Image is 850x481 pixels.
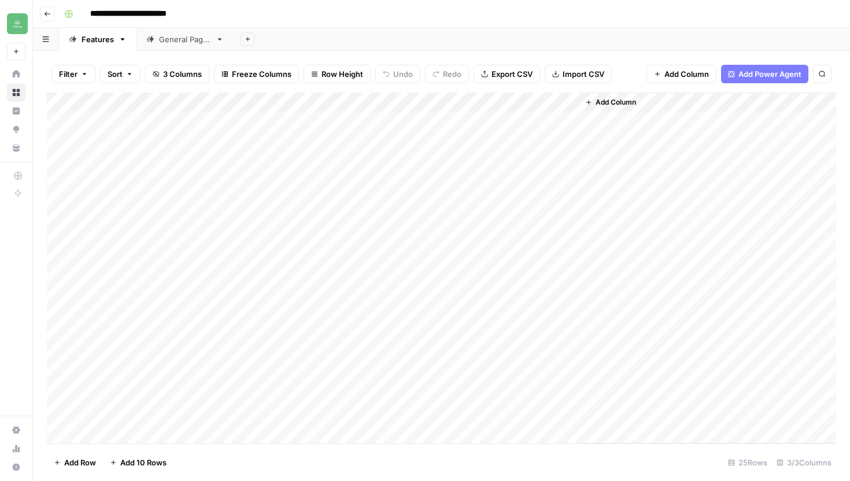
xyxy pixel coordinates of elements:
div: 25 Rows [723,453,772,472]
button: Help + Support [7,458,25,476]
button: Redo [425,65,469,83]
div: General Pages [159,34,211,45]
a: Opportunities [7,120,25,139]
span: 3 Columns [163,68,202,80]
a: Usage [7,439,25,458]
a: Home [7,65,25,83]
button: Add Row [47,453,103,472]
button: Row Height [304,65,371,83]
button: Undo [375,65,420,83]
img: Distru Logo [7,13,28,34]
a: Features [59,28,136,51]
button: Add 10 Rows [103,453,173,472]
span: Import CSV [563,68,604,80]
span: Export CSV [491,68,533,80]
span: Sort [108,68,123,80]
button: Freeze Columns [214,65,299,83]
span: Add Row [64,457,96,468]
span: Add Column [664,68,709,80]
div: Features [82,34,114,45]
button: Workspace: Distru [7,9,25,38]
button: Import CSV [545,65,612,83]
button: Sort [100,65,141,83]
button: 3 Columns [145,65,209,83]
span: Add 10 Rows [120,457,167,468]
span: Filter [59,68,77,80]
span: Row Height [321,68,363,80]
button: Add Power Agent [721,65,808,83]
a: Browse [7,83,25,102]
button: Export CSV [474,65,540,83]
a: Your Data [7,139,25,157]
span: Redo [443,68,461,80]
span: Freeze Columns [232,68,291,80]
button: Filter [51,65,95,83]
a: Settings [7,421,25,439]
div: 3/3 Columns [772,453,836,472]
span: Add Column [596,97,636,108]
button: Add Column [646,65,716,83]
a: General Pages [136,28,234,51]
button: Add Column [581,95,641,110]
span: Undo [393,68,413,80]
span: Add Power Agent [738,68,801,80]
a: Insights [7,102,25,120]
